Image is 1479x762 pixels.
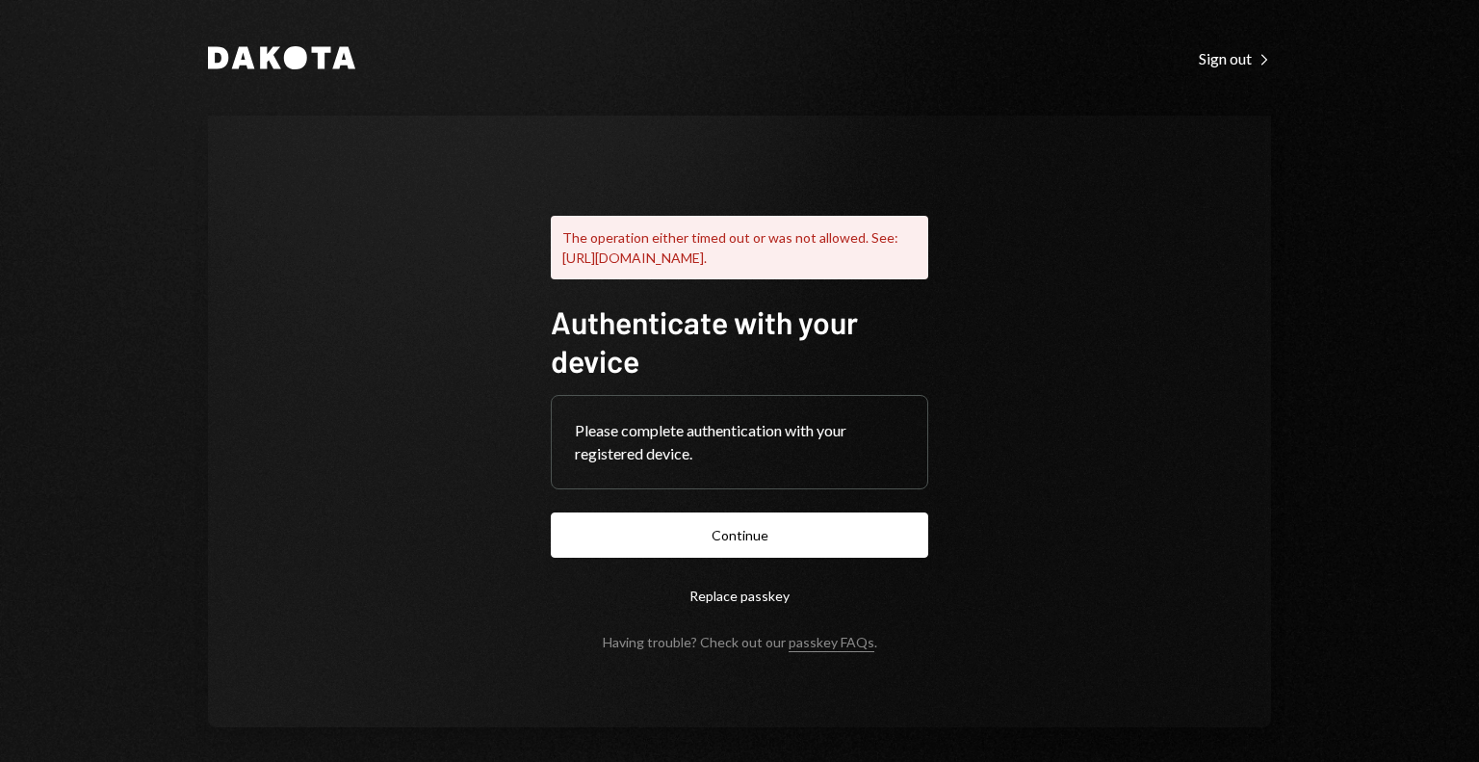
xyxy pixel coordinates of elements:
[603,634,877,650] div: Having trouble? Check out our .
[551,302,928,380] h1: Authenticate with your device
[551,216,928,279] div: The operation either timed out or was not allowed. See: [URL][DOMAIN_NAME].
[551,512,928,558] button: Continue
[1199,49,1271,68] div: Sign out
[551,573,928,618] button: Replace passkey
[1199,47,1271,68] a: Sign out
[575,419,904,465] div: Please complete authentication with your registered device.
[789,634,874,652] a: passkey FAQs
